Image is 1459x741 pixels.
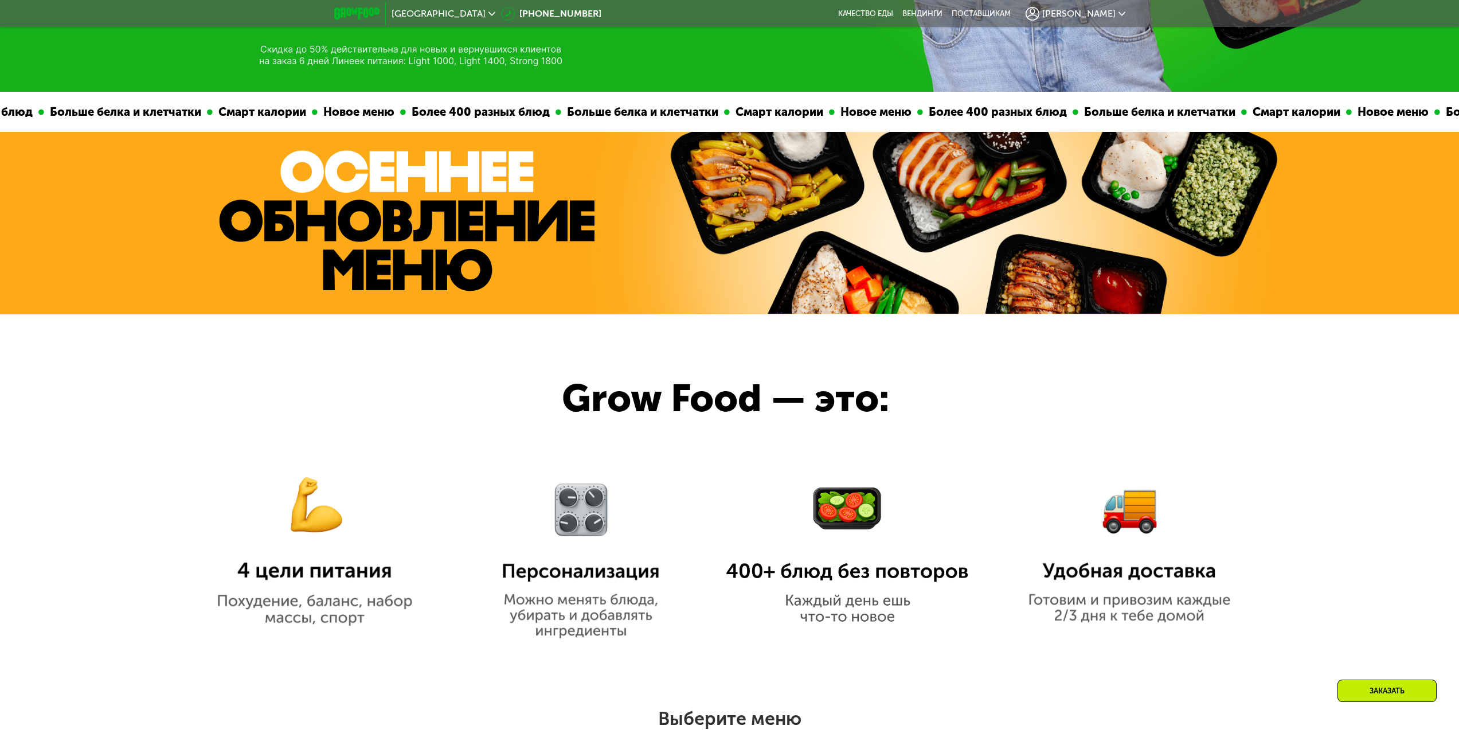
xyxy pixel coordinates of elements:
span: [PERSON_NAME] [1042,9,1116,18]
div: Смарт калории [118,103,217,121]
div: Новое меню [1257,103,1339,121]
div: Новое меню [740,103,822,121]
div: Новое меню [222,103,305,121]
div: Больше белка и клетчатки [983,103,1146,121]
div: поставщикам [952,9,1011,18]
span: [GEOGRAPHIC_DATA] [392,9,486,18]
a: Вендинги [902,9,942,18]
div: Смарт калории [1152,103,1251,121]
div: Grow Food — это: [562,369,948,428]
h2: Выберите меню [37,707,1422,730]
div: Смарт калории [635,103,734,121]
div: Более 400 разных блюд [311,103,460,121]
a: [PHONE_NUMBER] [501,7,601,21]
div: Больше белка и клетчатки [466,103,629,121]
div: Заказать [1337,680,1437,702]
div: Более 400 разных блюд [828,103,977,121]
a: Качество еды [838,9,893,18]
